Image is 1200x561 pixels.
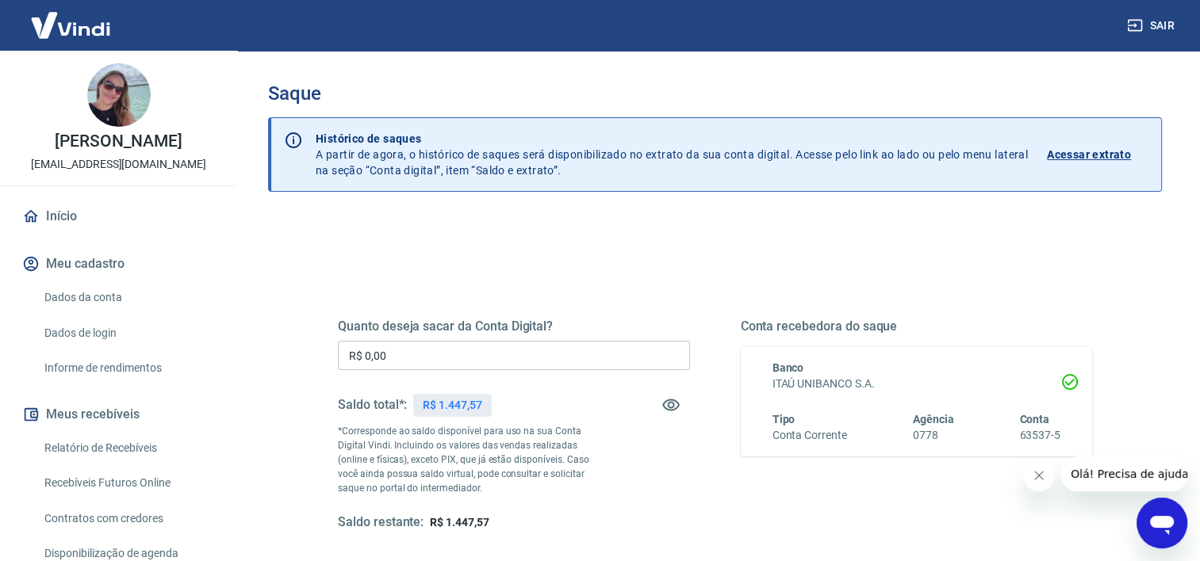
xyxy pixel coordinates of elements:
[19,1,122,49] img: Vindi
[268,82,1162,105] h3: Saque
[38,467,218,499] a: Recebíveis Futuros Online
[1124,11,1181,40] button: Sair
[1023,460,1055,491] iframe: Fechar mensagem
[31,156,206,173] p: [EMAIL_ADDRESS][DOMAIN_NAME]
[38,281,218,314] a: Dados da conta
[773,427,847,444] h6: Conta Corrente
[38,432,218,464] a: Relatório de Recebíveis
[773,413,796,426] span: Tipo
[38,352,218,384] a: Informe de rendimentos
[1019,413,1049,426] span: Conta
[1019,427,1060,444] h6: 63537-5
[316,131,1028,147] p: Histórico de saques
[773,361,804,374] span: Banco
[338,514,424,531] h5: Saldo restante:
[1061,456,1187,491] iframe: Mensagem da empresa
[338,397,407,413] h5: Saldo total*:
[1137,498,1187,548] iframe: Botão para abrir a janela de mensagens
[55,133,182,150] p: [PERSON_NAME]
[338,319,690,334] h5: Quanto deseja sacar da Conta Digital?
[1047,147,1131,162] p: Acessar extrato
[423,397,481,414] p: R$ 1.447,57
[19,397,218,432] button: Meus recebíveis
[430,516,489,529] span: R$ 1.447,57
[338,424,602,495] p: *Corresponde ao saldo disponível para uso na sua Conta Digital Vindi. Incluindo os valores das ve...
[913,427,954,444] h6: 0778
[38,502,218,535] a: Contratos com credores
[10,11,133,24] span: Olá! Precisa de ajuda?
[913,413,954,426] span: Agência
[19,246,218,281] button: Meu cadastro
[87,63,151,127] img: 82dc78dc-686d-4c09-aacc-0b5a308ae78c.jpeg
[316,131,1028,178] p: A partir de agora, o histórico de saques será disponibilizado no extrato da sua conta digital. Ac...
[773,376,1061,392] h6: ITAÚ UNIBANCO S.A.
[19,199,218,234] a: Início
[1047,131,1148,178] a: Acessar extrato
[38,317,218,349] a: Dados de login
[741,319,1093,334] h5: Conta recebedora do saque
